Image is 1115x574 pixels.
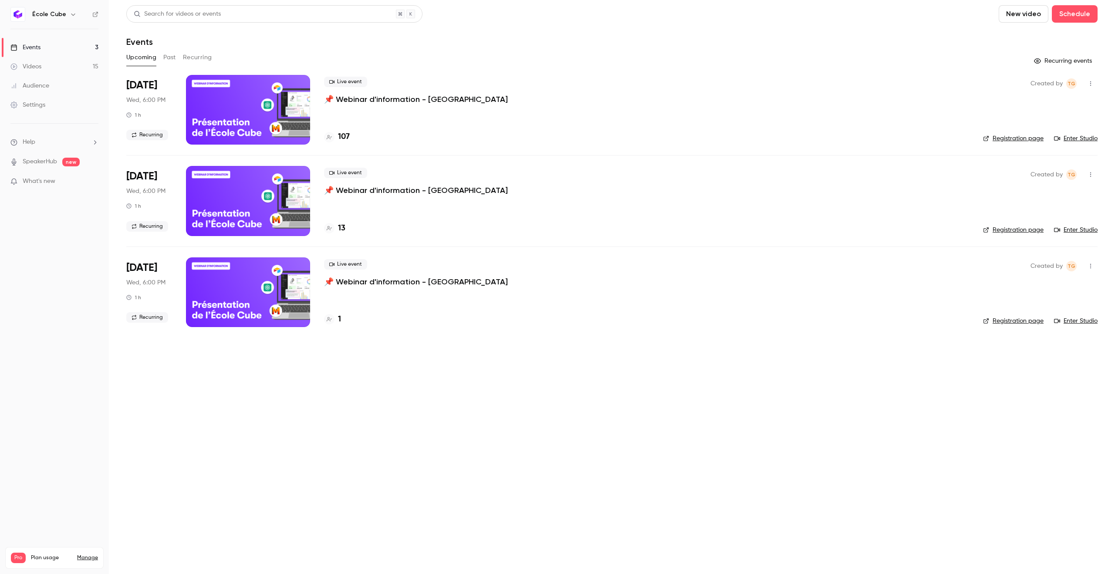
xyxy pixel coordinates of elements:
span: Recurring [126,130,168,140]
button: Recurring [183,51,212,64]
div: 1 h [126,294,141,301]
span: Recurring [126,221,168,232]
span: Thomas Groc [1066,261,1077,271]
a: Registration page [983,317,1044,325]
a: 13 [324,223,345,234]
span: TG [1068,169,1075,180]
div: Oct 8 Wed, 6:00 PM (Europe/Paris) [126,75,172,145]
span: Created by [1031,169,1063,180]
span: Live event [324,259,367,270]
h4: 13 [338,223,345,234]
div: Search for videos or events [134,10,221,19]
button: New video [999,5,1048,23]
div: Audience [10,81,49,90]
span: TG [1068,261,1075,271]
div: Settings [10,101,45,109]
div: Events [10,43,41,52]
span: Wed, 6:00 PM [126,187,166,196]
a: Enter Studio [1054,317,1098,325]
span: Wed, 6:00 PM [126,278,166,287]
a: SpeakerHub [23,157,57,166]
span: Created by [1031,78,1063,89]
span: Live event [324,77,367,87]
button: Upcoming [126,51,156,64]
a: Registration page [983,226,1044,234]
span: Thomas Groc [1066,78,1077,89]
span: new [62,158,80,166]
span: What's new [23,177,55,186]
h6: École Cube [32,10,66,19]
span: [DATE] [126,261,157,275]
a: Manage [77,554,98,561]
span: Wed, 6:00 PM [126,96,166,105]
a: 📌 Webinar d'information - [GEOGRAPHIC_DATA] [324,94,508,105]
button: Schedule [1052,5,1098,23]
div: Videos [10,62,41,71]
span: [DATE] [126,169,157,183]
div: 1 h [126,203,141,209]
button: Past [163,51,176,64]
a: 1 [324,314,341,325]
a: Enter Studio [1054,134,1098,143]
h4: 107 [338,131,350,143]
li: help-dropdown-opener [10,138,98,147]
span: Help [23,138,35,147]
span: Plan usage [31,554,72,561]
span: Recurring [126,312,168,323]
span: [DATE] [126,78,157,92]
a: Enter Studio [1054,226,1098,234]
a: 📌 Webinar d'information - [GEOGRAPHIC_DATA] [324,277,508,287]
a: 107 [324,131,350,143]
span: Created by [1031,261,1063,271]
span: Pro [11,553,26,563]
span: Live event [324,168,367,178]
iframe: Noticeable Trigger [88,178,98,186]
div: 1 h [126,111,141,118]
div: Nov 5 Wed, 6:00 PM (Europe/Paris) [126,257,172,327]
h1: Events [126,37,153,47]
h4: 1 [338,314,341,325]
span: TG [1068,78,1075,89]
span: Thomas Groc [1066,169,1077,180]
a: 📌 Webinar d'information - [GEOGRAPHIC_DATA] [324,185,508,196]
div: Oct 22 Wed, 6:00 PM (Europe/Paris) [126,166,172,236]
button: Recurring events [1030,54,1098,68]
img: École Cube [11,7,25,21]
a: Registration page [983,134,1044,143]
